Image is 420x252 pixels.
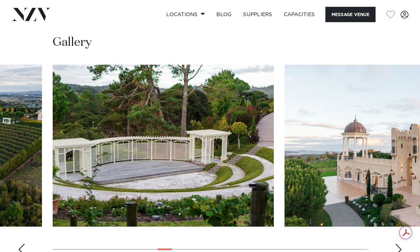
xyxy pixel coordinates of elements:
img: nzv-logo.png [11,8,51,21]
a: Locations [161,7,211,22]
swiper-slide: 11 / 30 [53,65,274,227]
a: BLOG [211,7,237,22]
a: SUPPLIERS [237,7,278,22]
h2: Gallery [53,35,92,50]
button: Message Venue [325,7,376,22]
a: Capacities [278,7,321,22]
